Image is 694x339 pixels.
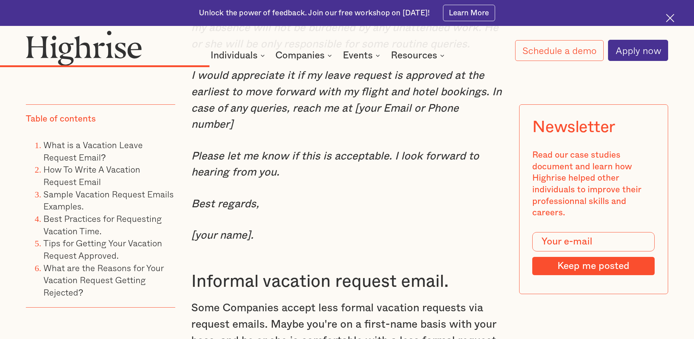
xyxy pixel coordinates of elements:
[343,51,382,60] div: Events
[43,162,140,188] a: How To Write A Vacation Request Email
[666,14,674,22] img: Cross icon
[515,40,604,61] a: Schedule a demo
[211,51,258,60] div: Individuals
[391,51,437,60] div: Resources
[532,118,615,136] div: Newsletter
[191,271,503,293] h3: Informal vacation request email.
[191,230,254,241] em: [your name].
[343,51,373,60] div: Events
[275,51,325,60] div: Companies
[43,261,164,298] a: What are the Reasons for Your Vacation Request Getting Rejected?
[211,51,267,60] div: Individuals
[275,51,334,60] div: Companies
[191,70,502,130] em: I would appreciate it if my leave request is approved at the earliest to move forward with my fli...
[191,151,479,178] em: Please let me know if this is acceptable. I look forward to hearing from you.
[443,5,495,21] a: Learn More
[26,113,96,125] div: Table of contents
[391,51,447,60] div: Resources
[199,8,430,18] div: Unlock the power of feedback. Join our free workshop on [DATE]!
[43,138,143,164] a: What is a Vacation Leave Request Email?
[191,199,259,209] em: Best regards,
[43,236,162,262] a: Tips for Getting Your Vacation Request Approved.
[43,212,162,238] a: Best Practices for Requesting Vacation Time.
[532,150,655,219] div: Read our case studies document and learn how Highrise helped other individuals to improve their p...
[608,40,668,61] a: Apply now
[26,30,142,65] img: Highrise logo
[43,187,174,213] a: Sample Vacation Request Emails Examples.
[532,257,655,275] input: Keep me posted
[532,232,655,252] input: Your e-mail
[532,232,655,275] form: Modal Form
